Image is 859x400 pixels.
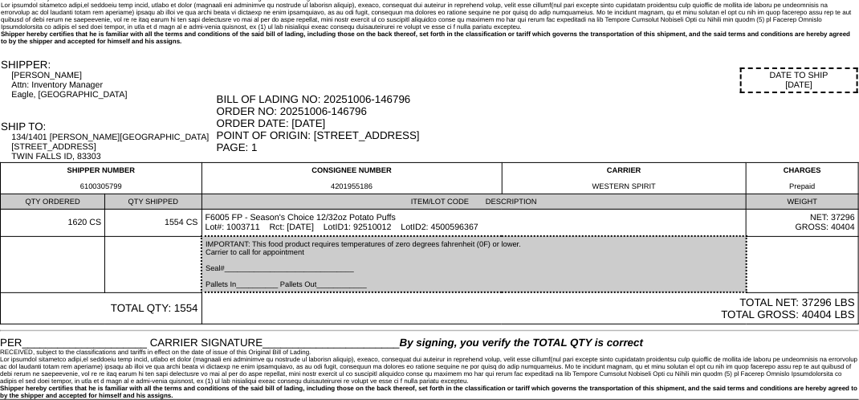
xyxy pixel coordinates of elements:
[1,120,215,133] div: SHIP TO:
[1,59,215,71] div: SHIPPER:
[747,194,859,210] td: WEIGHT
[740,67,858,93] div: DATE TO SHIP [DATE]
[1,292,202,324] td: TOTAL QTY: 1554
[747,163,859,194] td: CHARGES
[202,194,747,210] td: ITEM/LOT CODE DESCRIPTION
[202,210,747,237] td: F6005 FP - Season's Choice 12/32oz Potato Puffs Lot#: 1003711 Rct: [DATE] LotID1: 92510012 LotID2...
[4,182,198,190] div: 6100305799
[206,182,499,190] div: 4201955186
[502,163,746,194] td: CARRIER
[1,163,202,194] td: SHIPPER NUMBER
[105,210,202,237] td: 1554 CS
[202,292,858,324] td: TOTAL NET: 37296 LBS TOTAL GROSS: 40404 LBS
[1,210,105,237] td: 1620 CS
[1,31,858,45] div: Shipper hereby certifies that he is familiar with all the terms and conditions of the said bill o...
[11,133,214,161] div: 134/1401 [PERSON_NAME][GEOGRAPHIC_DATA] [STREET_ADDRESS] TWIN FALLS ID, 83303
[747,210,859,237] td: NET: 37296 GROSS: 40404
[217,93,858,153] div: BILL OF LADING NO: 20251006-146796 ORDER NO: 20251006-146796 ORDER DATE: [DATE] POINT OF ORIGIN: ...
[400,337,643,349] span: By signing, you verify the TOTAL QTY is correct
[105,194,202,210] td: QTY SHIPPED
[750,182,855,190] div: Prepaid
[202,163,502,194] td: CONSIGNEE NUMBER
[1,194,105,210] td: QTY ORDERED
[506,182,743,190] div: WESTERN SPIRIT
[11,71,214,100] div: [PERSON_NAME] Attn: Inventory Manager Eagle, [GEOGRAPHIC_DATA]
[202,236,747,292] td: IMPORTANT: This food product requires temperatures of zero degrees fahrenheit (0F) or lower. Carr...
